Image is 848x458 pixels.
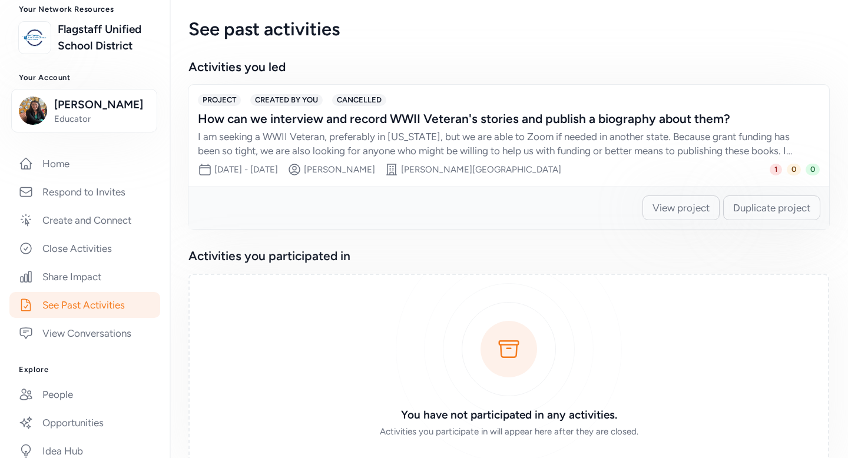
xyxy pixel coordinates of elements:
[9,381,160,407] a: People
[22,25,48,51] img: logo
[9,410,160,436] a: Opportunities
[198,130,796,158] div: I am seeking a WWII Veteran, preferably in [US_STATE], but we are able to Zoom if needed in anoth...
[304,164,375,175] div: [PERSON_NAME]
[9,320,160,346] a: View Conversations
[9,292,160,318] a: See Past Activities
[214,164,278,175] span: [DATE] - [DATE]
[198,94,241,106] span: PROJECT
[9,151,160,177] a: Home
[188,59,829,75] h2: Activities you led
[770,164,782,175] span: 1
[652,201,710,215] span: View project
[19,5,151,14] h3: Your Network Resources
[54,97,150,113] span: [PERSON_NAME]
[54,113,150,125] span: Educator
[58,21,151,54] a: Flagstaff Unified School District
[806,164,820,175] span: 0
[339,426,678,437] div: Activities you participate in will appear here after they are closed.
[188,19,829,40] div: See past activities
[198,111,796,127] div: How can we interview and record WWII Veteran's stories and publish a biography about them?
[332,94,386,106] span: CANCELLED
[339,407,678,423] h3: You have not participated in any activities.
[19,365,151,374] h3: Explore
[733,201,810,215] span: Duplicate project
[642,195,720,220] button: View project
[723,195,820,220] button: Duplicate project
[19,73,151,82] h3: Your Account
[401,164,561,175] div: [PERSON_NAME][GEOGRAPHIC_DATA]
[9,235,160,261] a: Close Activities
[9,264,160,290] a: Share Impact
[11,89,157,132] button: [PERSON_NAME]Educator
[9,179,160,205] a: Respond to Invites
[9,207,160,233] a: Create and Connect
[188,248,829,264] h2: Activities you participated in
[787,164,801,175] span: 0
[250,94,323,106] span: CREATED BY YOU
